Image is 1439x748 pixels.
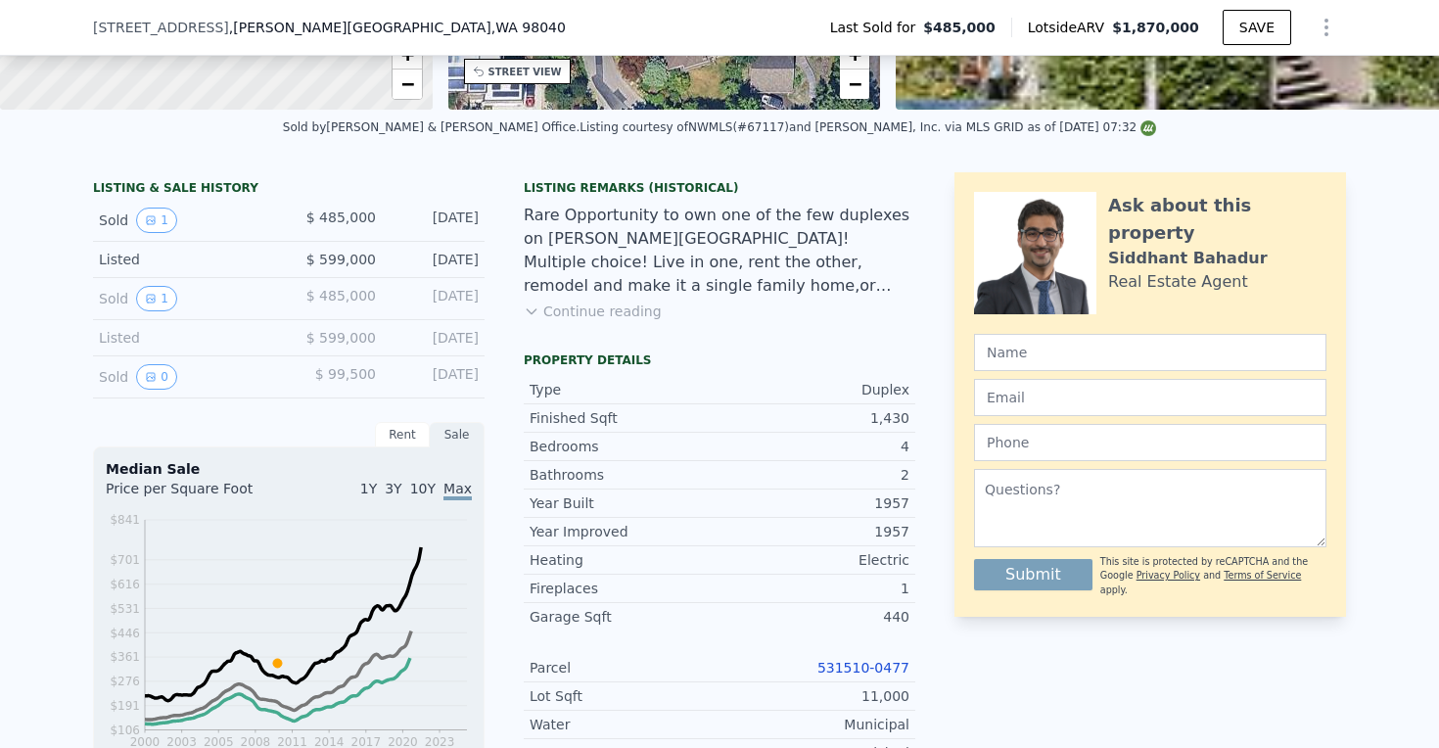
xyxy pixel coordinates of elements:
div: Sold [99,286,273,311]
div: 4 [719,437,909,456]
tspan: $361 [110,650,140,664]
span: 3Y [385,481,401,496]
div: Listing courtesy of NWMLS (#67117) and [PERSON_NAME], Inc. via MLS GRID as of [DATE] 07:32 [580,120,1156,134]
tspan: $106 [110,724,140,737]
div: Sale [430,422,485,447]
div: 440 [719,607,909,627]
div: Median Sale [106,459,472,479]
div: Fireplaces [530,579,719,598]
button: SAVE [1223,10,1291,45]
div: Garage Sqft [530,607,719,627]
button: Submit [974,559,1092,590]
span: $ 599,000 [306,252,376,267]
input: Name [974,334,1326,371]
div: Rare Opportunity to own one of the few duplexes on [PERSON_NAME][GEOGRAPHIC_DATA]! Multiple choic... [524,204,915,298]
span: $485,000 [923,18,996,37]
div: 1 [719,579,909,598]
div: [DATE] [392,328,479,348]
tspan: $616 [110,578,140,591]
button: View historical data [136,364,177,390]
a: Terms of Service [1224,570,1301,581]
div: Bedrooms [530,437,719,456]
div: Listing Remarks (Historical) [524,180,915,196]
button: View historical data [136,208,177,233]
span: Last Sold for [830,18,924,37]
div: STREET VIEW [488,65,562,79]
a: Zoom out [393,70,422,99]
div: Rent [375,422,430,447]
div: 1957 [719,522,909,541]
span: $ 99,500 [315,366,376,382]
div: 2 [719,465,909,485]
span: 1Y [360,481,377,496]
input: Phone [974,424,1326,461]
div: [DATE] [392,286,479,311]
a: 531510-0477 [817,660,909,676]
div: [DATE] [392,208,479,233]
span: − [400,71,413,96]
tspan: $701 [110,553,140,567]
tspan: $191 [110,699,140,713]
div: Listed [99,328,273,348]
div: Year Built [530,493,719,513]
div: Electric [719,550,909,570]
div: Sold [99,208,273,233]
div: Ask about this property [1108,192,1326,247]
span: 10Y [410,481,436,496]
div: Price per Square Foot [106,479,289,510]
input: Email [974,379,1326,416]
button: Show Options [1307,8,1346,47]
span: [STREET_ADDRESS] [93,18,229,37]
div: 11,000 [719,686,909,706]
tspan: $531 [110,602,140,616]
div: Listed [99,250,273,269]
tspan: $841 [110,513,140,527]
tspan: $446 [110,627,140,640]
button: View historical data [136,286,177,311]
span: $ 485,000 [306,210,376,225]
div: Municipal [719,715,909,734]
span: , [PERSON_NAME][GEOGRAPHIC_DATA] [229,18,566,37]
a: Zoom out [840,70,869,99]
div: [DATE] [392,364,479,390]
tspan: $276 [110,675,140,688]
div: Finished Sqft [530,408,719,428]
span: − [849,71,861,96]
a: Privacy Policy [1137,570,1200,581]
div: LISTING & SALE HISTORY [93,180,485,200]
span: $ 485,000 [306,288,376,304]
span: Max [443,481,472,500]
div: 1957 [719,493,909,513]
div: 1,430 [719,408,909,428]
div: Sold [99,364,273,390]
div: This site is protected by reCAPTCHA and the Google and apply. [1100,555,1326,597]
span: $ 599,000 [306,330,376,346]
div: Real Estate Agent [1108,270,1248,294]
img: NWMLS Logo [1140,120,1156,136]
div: Sold by [PERSON_NAME] & [PERSON_NAME] Office . [283,120,580,134]
div: Type [530,380,719,399]
div: Year Improved [530,522,719,541]
div: Duplex [719,380,909,399]
span: Lotside ARV [1028,18,1112,37]
div: Parcel [530,658,719,678]
div: [DATE] [392,250,479,269]
div: Lot Sqft [530,686,719,706]
div: Heating [530,550,719,570]
span: , WA 98040 [491,20,566,35]
button: Continue reading [524,302,662,321]
div: Siddhant Bahadur [1108,247,1268,270]
div: Water [530,715,719,734]
div: Property details [524,352,915,368]
div: Bathrooms [530,465,719,485]
span: $1,870,000 [1112,20,1199,35]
